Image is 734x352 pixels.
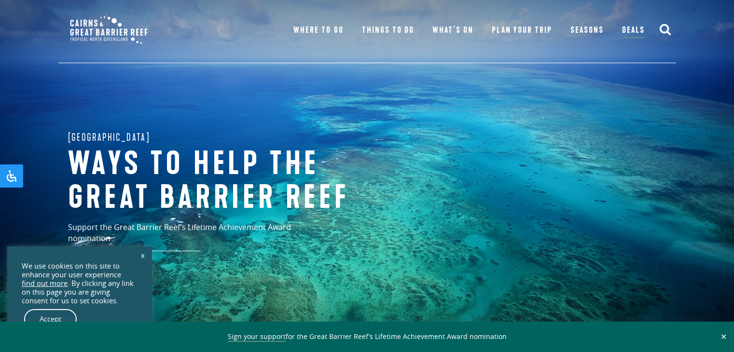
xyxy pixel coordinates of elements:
a: Seasons [570,24,604,37]
a: Where To Go [293,24,343,37]
button: Close [718,332,729,341]
a: x [136,244,150,266]
a: Accept [24,309,77,329]
div: We use cookies on this site to enhance your user experience . By clicking any link on this page y... [22,262,138,305]
a: Things To Do [362,24,414,37]
h1: Ways to help the great barrier reef [68,148,387,215]
a: What’s On [432,24,473,37]
svg: Open Accessibility Panel [6,170,17,182]
p: Support the Great Barrier Reef’s Lifetime Achievement Award nomination [68,222,333,251]
a: Plan Your Trip [492,24,552,37]
span: for the Great Barrier Reef’s Lifetime Achievement Award nomination [228,332,507,342]
a: Deals [622,24,645,38]
img: CGBR-TNQ_dual-logo.svg [63,10,154,51]
span: [GEOGRAPHIC_DATA] [68,130,151,145]
a: find out more [22,279,68,288]
a: Sign your support [228,332,286,342]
